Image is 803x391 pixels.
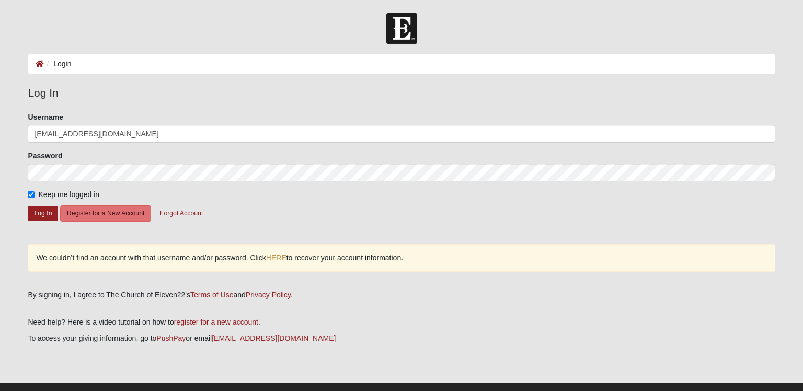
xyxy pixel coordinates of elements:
[28,112,63,122] label: Username
[28,191,35,198] input: Keep me logged in
[28,244,775,272] div: We couldn’t find an account with that username and/or password. Click to recover your account inf...
[28,317,775,328] p: Need help? Here is a video tutorial on how to .
[246,291,291,299] a: Privacy Policy
[44,59,71,70] li: Login
[28,206,58,221] button: Log In
[174,318,258,326] a: register for a new account
[386,13,417,44] img: Church of Eleven22 Logo
[266,254,286,262] a: HERE
[28,290,775,301] div: By signing in, I agree to The Church of Eleven22's and .
[60,205,151,222] button: Register for a New Account
[28,333,775,344] p: To access your giving information, go to or email
[190,291,233,299] a: Terms of Use
[153,205,210,222] button: Forgot Account
[38,190,99,199] span: Keep me logged in
[212,334,336,342] a: [EMAIL_ADDRESS][DOMAIN_NAME]
[28,151,62,161] label: Password
[28,85,775,101] legend: Log In
[156,334,186,342] a: PushPay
